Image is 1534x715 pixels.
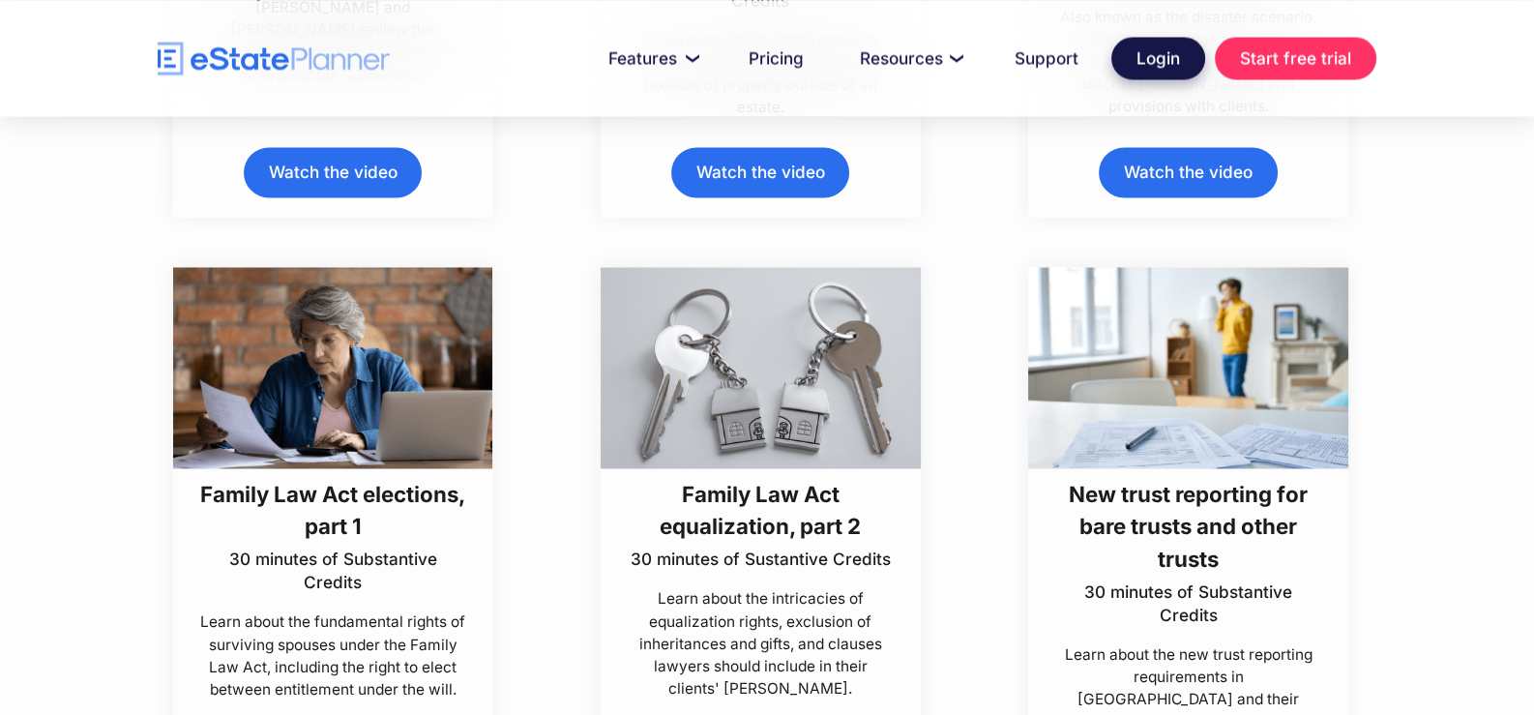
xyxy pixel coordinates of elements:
a: Login [1111,37,1205,79]
a: Features [585,39,716,77]
a: Family Law Act elections, part 130 minutes of Substantive CreditsLearn about the fundamental righ... [173,267,493,700]
p: Learn about the intricacies of equalization rights, exclusion of inheritances and gifts, and clau... [627,586,894,699]
p: Learn about the fundamental rights of surviving spouses under the Family Law Act, including the r... [199,610,466,700]
h3: Family Law Act elections, part 1 [199,478,466,543]
a: Watch the video [244,147,422,196]
a: Pricing [725,39,827,77]
a: Start free trial [1215,37,1376,79]
a: Watch the video [1099,147,1277,196]
a: home [158,42,390,75]
a: Support [991,39,1102,77]
p: 30 minutes of Sustantive Credits [627,547,894,570]
a: Resources [837,39,982,77]
h3: Family Law Act equalization, part 2 [627,478,894,543]
p: 30 minutes of Substantive Credits [199,547,466,593]
a: Family Law Act equalization, part 230 minutes of Sustantive CreditsLearn about the intricacies of... [601,267,921,699]
h3: New trust reporting for bare trusts and other trusts [1055,478,1322,575]
a: Watch the video [671,147,849,196]
p: 30 minutes of Substantive Credits [1055,580,1322,626]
